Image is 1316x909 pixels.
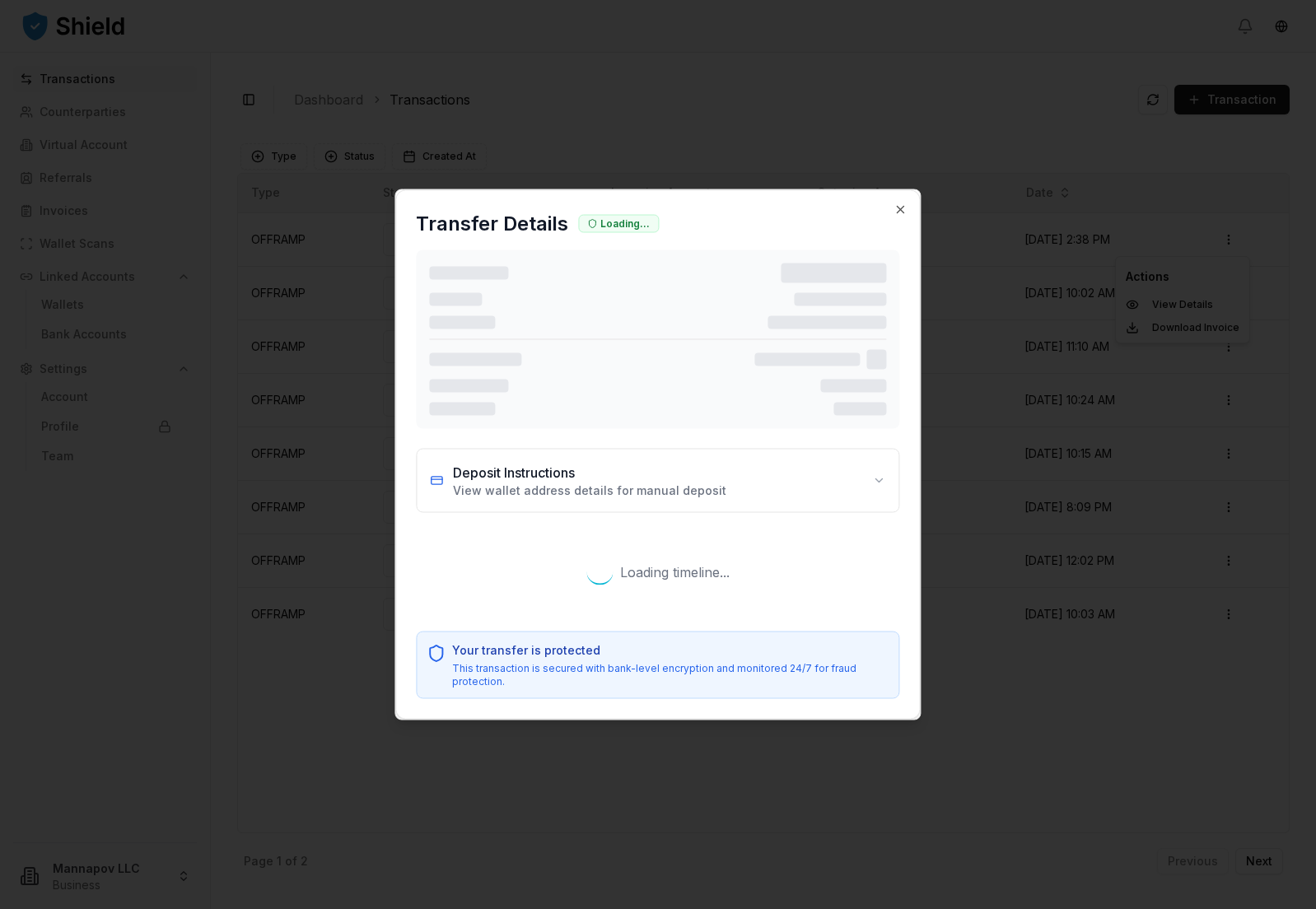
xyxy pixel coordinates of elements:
[453,482,726,499] p: View wallet address details for manual deposit
[620,562,730,582] span: Loading timeline...
[452,642,889,659] p: Your transfer is protected
[578,215,659,233] div: Loading...
[416,211,568,237] h2: Transfer Details
[452,662,889,688] p: This transaction is secured with bank-level encryption and monitored 24/7 for fraud protection.
[417,450,898,512] button: Deposit InstructionsView wallet address details for manual deposit
[453,463,726,482] h3: Deposit Instructions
